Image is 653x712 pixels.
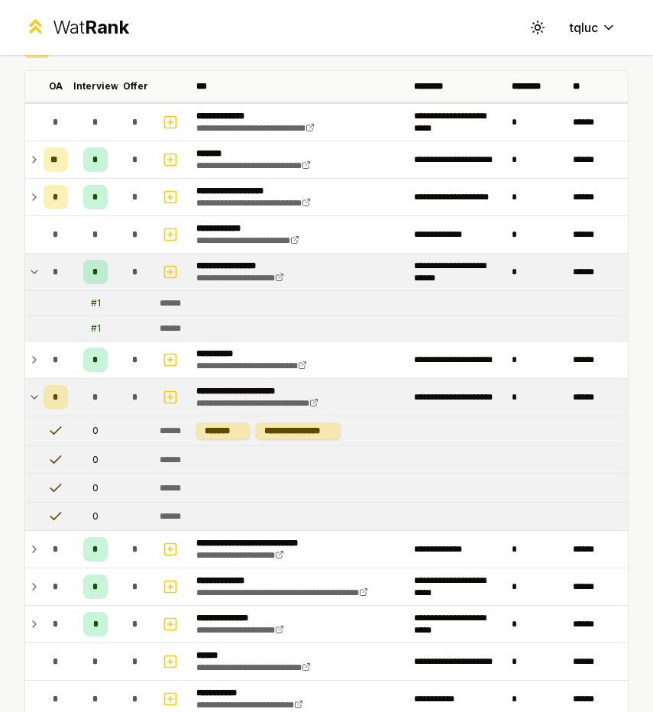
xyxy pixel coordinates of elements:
[123,80,148,92] p: Offer
[53,15,129,40] div: Wat
[91,297,101,309] div: # 1
[49,80,63,92] p: OA
[74,474,117,502] td: 0
[570,18,598,37] span: tqluc
[74,416,117,445] td: 0
[74,503,117,530] td: 0
[74,446,117,474] td: 0
[24,15,129,40] a: WatRank
[558,14,629,41] button: tqluc
[91,322,101,335] div: # 1
[85,16,129,38] span: Rank
[73,80,118,92] p: Interview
